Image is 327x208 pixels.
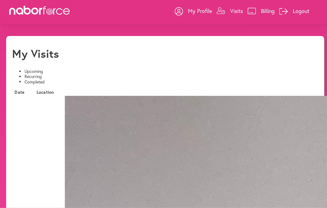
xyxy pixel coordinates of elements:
[245,4,272,22] a: Billing
[24,76,315,81] li: Recurring
[13,91,26,96] th: Date
[214,4,240,22] a: Visits
[12,49,58,62] h1: My Visits
[26,91,63,96] th: Location
[173,4,210,22] a: My Profile
[228,9,240,17] p: Visits
[276,4,306,22] a: Logout
[186,9,210,17] p: My Profile
[258,9,272,17] p: Billing
[24,70,315,76] li: Upcoming
[24,81,315,86] li: Completed
[290,9,306,17] p: Logout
